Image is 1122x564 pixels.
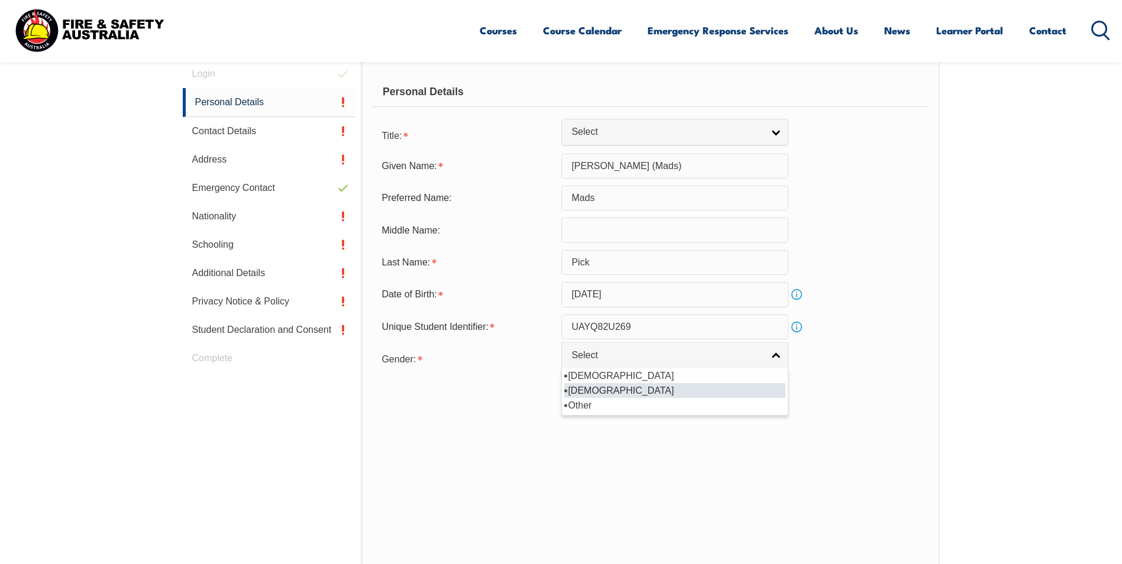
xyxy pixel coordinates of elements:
[372,346,561,370] div: Gender is required.
[571,126,763,138] span: Select
[936,15,1003,46] a: Learner Portal
[571,349,763,362] span: Select
[561,315,788,339] input: 10 Characters no 1, 0, O or I
[1029,15,1066,46] a: Contact
[381,131,402,141] span: Title:
[183,88,355,117] a: Personal Details
[183,202,355,231] a: Nationality
[183,145,355,174] a: Address
[372,251,561,274] div: Last Name is required.
[788,286,805,303] a: Info
[561,282,788,307] input: Select Date...
[381,354,416,364] span: Gender:
[372,77,929,107] div: Personal Details
[814,15,858,46] a: About Us
[648,15,788,46] a: Emergency Response Services
[480,15,517,46] a: Courses
[183,259,355,287] a: Additional Details
[564,383,785,398] li: [DEMOGRAPHIC_DATA]
[183,316,355,344] a: Student Declaration and Consent
[564,368,785,383] li: [DEMOGRAPHIC_DATA]
[183,174,355,202] a: Emergency Contact
[183,117,355,145] a: Contact Details
[372,155,561,177] div: Given Name is required.
[372,187,561,209] div: Preferred Name:
[372,123,561,147] div: Title is required.
[372,219,561,241] div: Middle Name:
[788,319,805,335] a: Info
[884,15,910,46] a: News
[372,283,561,306] div: Date of Birth is required.
[564,398,785,413] li: Other
[183,287,355,316] a: Privacy Notice & Policy
[543,15,622,46] a: Course Calendar
[183,231,355,259] a: Schooling
[372,316,561,338] div: Unique Student Identifier is required.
